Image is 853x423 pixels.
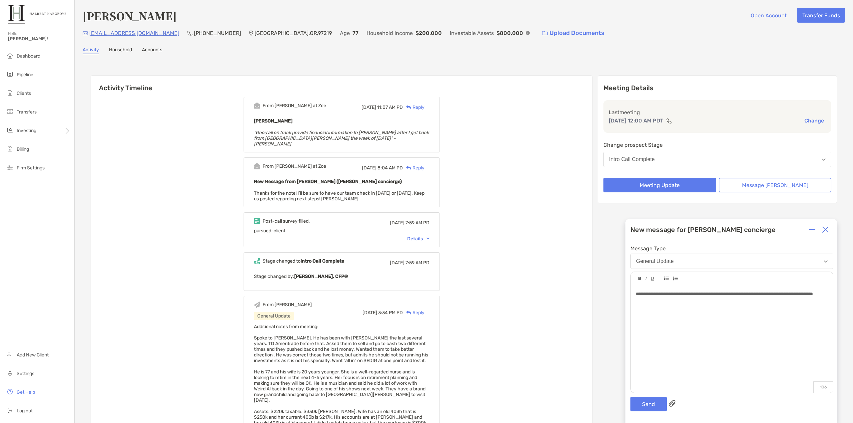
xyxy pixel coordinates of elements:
img: Reply icon [406,105,411,109]
img: Close [822,226,829,233]
img: Editor control icon [645,277,647,280]
div: Reply [403,309,425,316]
img: clients icon [6,89,14,97]
img: logout icon [6,406,14,414]
span: 3:34 PM PD [378,310,403,316]
img: Editor control icon [673,277,678,281]
div: Intro Call Complete [609,156,655,162]
button: General Update [630,254,833,269]
button: Meeting Update [603,178,716,192]
p: [PHONE_NUMBER] [194,29,241,37]
span: Message Type [630,245,833,252]
div: New message for [PERSON_NAME] concierge [630,226,776,234]
p: Meeting Details [603,84,831,92]
img: Editor control icon [638,277,641,280]
img: Event icon [254,103,260,109]
span: [DATE] [363,310,377,316]
img: pipeline icon [6,70,14,78]
img: Location Icon [249,31,253,36]
p: Change prospect Stage [603,141,831,149]
span: 8:04 AM PD [378,165,403,171]
div: From [PERSON_NAME] at Zoe [263,163,326,169]
div: Post-call survey filled. [263,218,310,224]
p: [EMAIL_ADDRESS][DOMAIN_NAME] [89,29,179,37]
a: Upload Documents [538,26,609,40]
button: Intro Call Complete [603,152,831,167]
button: Transfer Funds [797,8,845,23]
h4: [PERSON_NAME] [83,8,177,23]
span: Add New Client [17,352,49,358]
p: $200,000 [416,29,442,37]
img: Zoe Logo [8,3,66,27]
img: get-help icon [6,388,14,396]
img: communication type [666,118,672,123]
button: Message [PERSON_NAME] [719,178,831,192]
div: Details [407,236,429,242]
p: Age [340,29,350,37]
img: billing icon [6,145,14,153]
span: Clients [17,91,31,96]
em: "Good all on track provide financial information to [PERSON_NAME] after I get back from [GEOGRAPH... [254,130,429,147]
img: Info Icon [526,31,530,35]
p: Last meeting [609,108,826,116]
a: Household [109,47,132,54]
p: $800,000 [496,29,523,37]
span: 11:07 AM PD [377,105,403,110]
img: settings icon [6,369,14,377]
p: 77 [353,29,359,37]
button: Change [802,117,826,124]
span: 7:59 AM PD [406,260,429,266]
span: 7:59 AM PD [406,220,429,226]
span: Transfers [17,109,37,115]
b: Intro Call Complete [301,258,344,264]
img: Reply icon [406,166,411,170]
span: Dashboard [17,53,40,59]
b: New Message from [PERSON_NAME] ([PERSON_NAME] concierge) [254,179,402,184]
img: Event icon [254,302,260,308]
img: Expand or collapse [809,226,815,233]
p: [DATE] 12:00 AM PDT [609,116,663,125]
img: Email Icon [83,31,88,35]
b: [PERSON_NAME], CFP® [294,274,348,279]
img: Chevron icon [426,238,429,240]
div: General Update [636,258,674,264]
span: Firm Settings [17,165,45,171]
span: [DATE] [390,260,405,266]
button: Open Account [745,8,792,23]
button: Send [630,397,667,411]
a: Activity [83,47,99,54]
span: [PERSON_NAME]! [8,36,70,42]
div: From [PERSON_NAME] at Zoe [263,103,326,108]
span: [DATE] [362,165,377,171]
b: [PERSON_NAME] [254,118,293,124]
div: Reply [403,164,425,171]
span: Pipeline [17,72,33,78]
h6: Activity Timeline [91,76,592,92]
img: Editor control icon [664,277,669,280]
span: Investing [17,128,36,133]
img: Open dropdown arrow [822,158,826,161]
img: Phone Icon [187,31,193,36]
span: Log out [17,408,33,414]
img: Event icon [254,258,260,264]
img: paperclip attachments [669,400,675,407]
p: Investable Assets [450,29,494,37]
img: firm-settings icon [6,163,14,171]
img: add_new_client icon [6,350,14,358]
span: [DATE] [362,105,376,110]
div: From [PERSON_NAME] [263,302,312,308]
p: 106 [813,381,833,393]
div: Reply [403,104,425,111]
p: Stage changed by: [254,272,429,281]
img: Event icon [254,163,260,169]
img: button icon [542,31,548,36]
img: dashboard icon [6,52,14,60]
img: transfers icon [6,107,14,115]
span: [DATE] [390,220,405,226]
div: Stage changed to [263,258,344,264]
img: Reply icon [406,311,411,315]
img: investing icon [6,126,14,134]
img: Editor control icon [651,277,654,281]
span: Thanks for the note! I’ll be sure to have our team check in [DATE] or [DATE]. Keep us posted rega... [254,190,425,202]
span: Get Help [17,389,35,395]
